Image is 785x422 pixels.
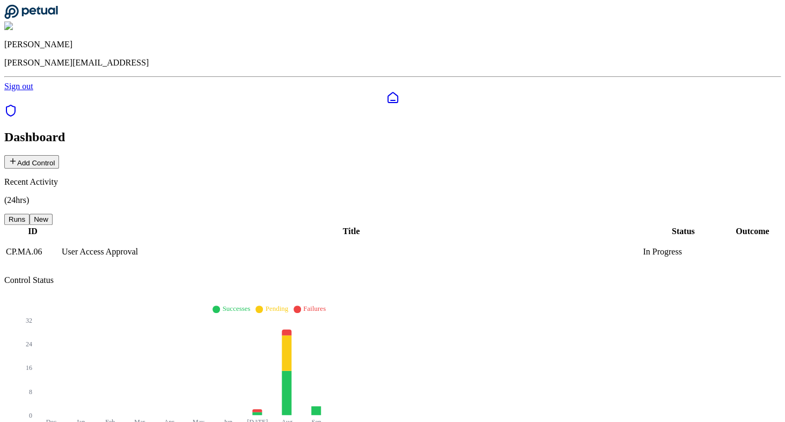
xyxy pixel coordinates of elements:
[61,238,641,266] td: User Access Approval
[4,12,58,21] a: Go to Dashboard
[643,247,723,257] div: In Progress
[4,110,17,119] a: SOC 1 Reports
[303,304,326,312] span: Failures
[4,82,33,91] a: Sign out
[26,340,32,348] tspan: 24
[6,247,42,256] span: CP.MA.06
[4,21,56,31] img: Eliot Walker
[29,388,32,395] tspan: 8
[4,58,781,68] p: [PERSON_NAME][EMAIL_ADDRESS]
[30,214,53,225] button: New
[265,304,288,312] span: Pending
[4,275,781,285] p: Control Status
[222,304,250,312] span: Successes
[4,177,781,187] p: Recent Activity
[29,411,32,419] tspan: 0
[4,195,781,205] p: (24hrs)
[26,364,32,372] tspan: 16
[4,130,781,144] h2: Dashboard
[4,40,781,49] p: [PERSON_NAME]
[4,214,30,225] button: Runs
[736,227,769,236] span: Outcome
[26,317,32,324] tspan: 32
[28,227,38,236] span: ID
[343,227,360,236] span: Title
[4,155,59,169] button: Add Control
[4,91,781,104] a: Dashboard
[672,227,695,236] span: Status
